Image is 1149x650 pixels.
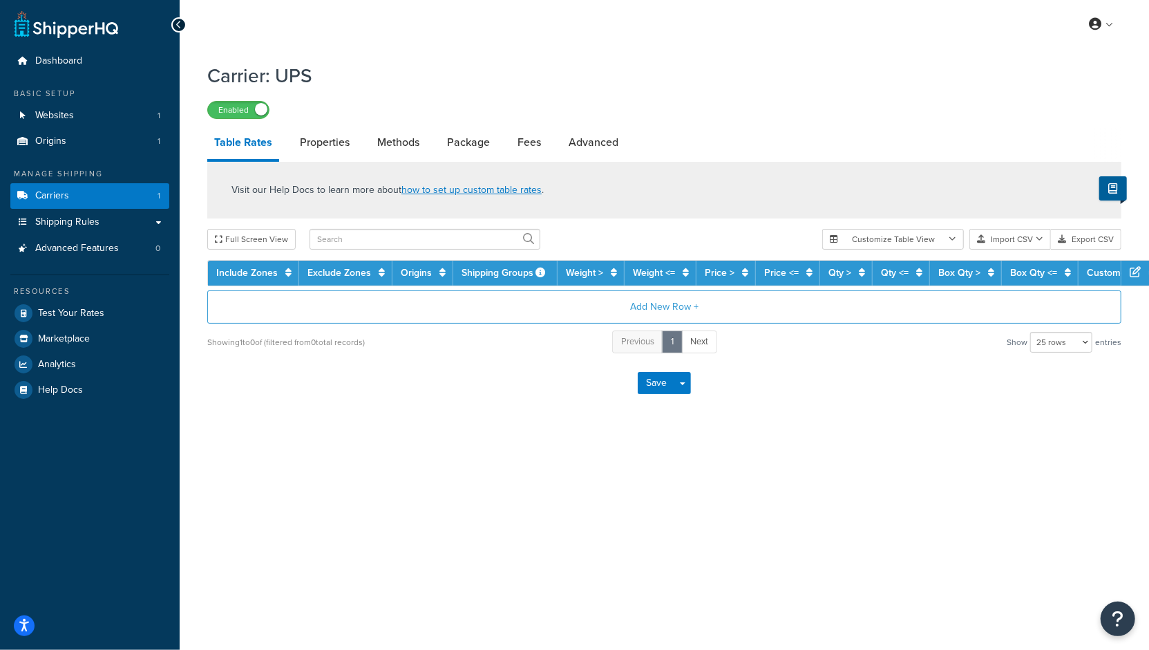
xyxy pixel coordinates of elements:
a: 1 [662,331,683,353]
a: Table Rates [207,126,279,162]
input: Search [310,229,540,250]
a: Dashboard [10,48,169,74]
a: Include Zones [216,266,278,280]
span: 1 [158,136,160,147]
li: Carriers [10,183,169,209]
span: 1 [158,110,160,122]
button: Add New Row + [207,290,1121,324]
span: 0 [155,243,160,254]
label: Enabled [208,102,269,118]
a: Qty > [828,266,851,280]
button: Open Resource Center [1101,602,1135,636]
button: Save [638,372,675,394]
a: Weight > [566,266,603,280]
a: how to set up custom table rates [401,183,542,197]
div: Resources [10,286,169,297]
a: Shipping Rules [10,210,169,235]
div: Manage Shipping [10,168,169,180]
a: Properties [293,126,357,159]
a: Box Qty <= [1010,266,1057,280]
a: Exclude Zones [307,266,371,280]
a: Origins1 [10,129,169,154]
span: Origins [35,136,66,147]
a: Next [681,331,717,353]
li: Origins [10,129,169,154]
a: Price <= [764,266,799,280]
a: Help Docs [10,378,169,402]
a: Box Qty > [938,266,980,280]
div: Basic Setup [10,88,169,100]
span: Analytics [38,359,76,371]
button: Export CSV [1051,229,1121,250]
span: Help Docs [38,384,83,396]
span: Carriers [35,190,69,202]
span: Show [1007,333,1027,352]
span: 1 [158,190,160,202]
button: Import CSV [969,229,1051,250]
span: Websites [35,110,74,122]
a: Price > [705,266,734,280]
span: Test Your Rates [38,308,104,319]
th: Shipping Groups [453,261,558,286]
span: Dashboard [35,55,82,67]
a: Analytics [10,352,169,377]
a: Fees [511,126,548,159]
a: Methods [370,126,426,159]
button: Show Help Docs [1099,176,1127,201]
span: Next [690,335,708,348]
span: entries [1095,333,1121,352]
a: Marketplace [10,326,169,351]
li: Advanced Features [10,236,169,261]
a: Test Your Rates [10,301,169,326]
a: Advanced Features0 [10,236,169,261]
span: Previous [621,335,654,348]
span: Shipping Rules [35,216,99,228]
div: Showing 1 to 0 of (filtered from 0 total records) [207,333,365,352]
h1: Carrier: UPS [207,62,1104,89]
span: Advanced Features [35,243,119,254]
a: Previous [612,331,663,353]
a: Weight <= [633,266,675,280]
span: Marketplace [38,333,90,345]
a: Advanced [562,126,625,159]
a: Carriers1 [10,183,169,209]
button: Customize Table View [822,229,964,250]
a: Package [440,126,497,159]
a: Websites1 [10,103,169,129]
button: Full Screen View [207,229,296,250]
p: Visit our Help Docs to learn more about . [231,183,544,198]
a: Origins [401,266,432,280]
li: Websites [10,103,169,129]
a: Qty <= [881,266,909,280]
